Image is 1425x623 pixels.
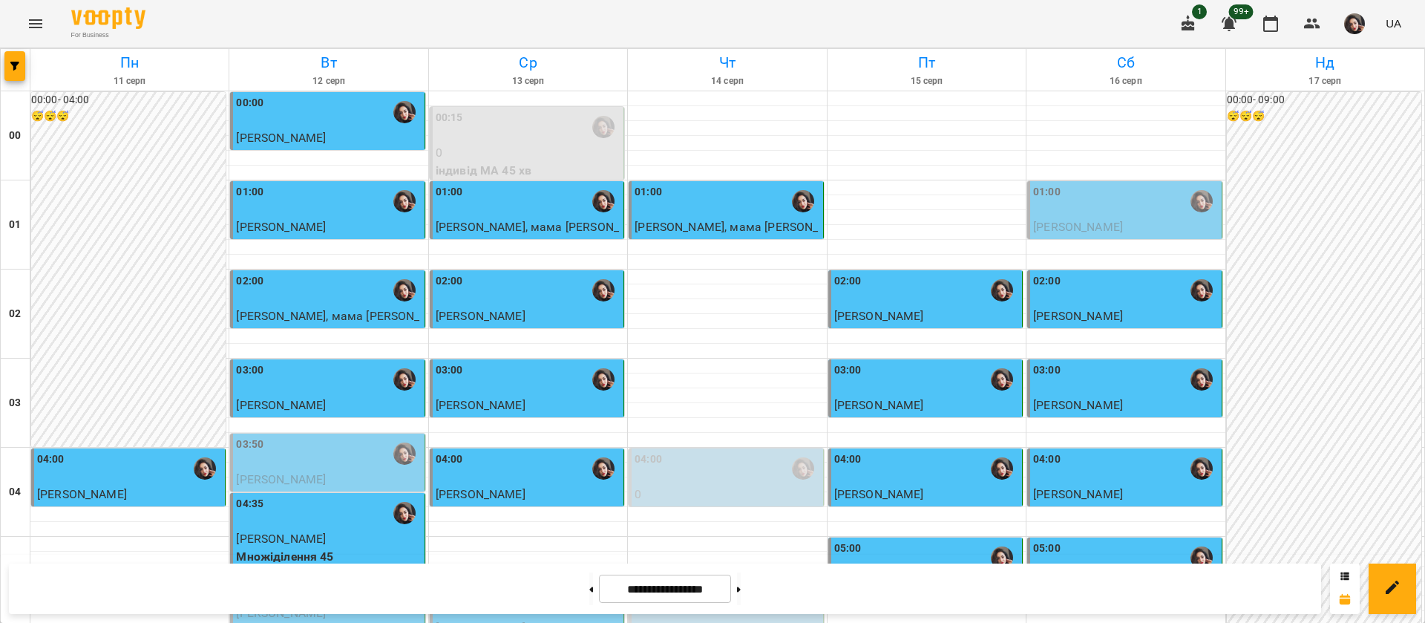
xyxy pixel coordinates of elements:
[1190,547,1213,569] img: Гусак Олена Армаїсівна \МА укр .рос\ШЧ укр .рос\\ https://us06web.zoom.us/j/83079612343
[9,395,21,411] h6: 03
[1190,190,1213,212] img: Гусак Олена Армаїсівна \МА укр .рос\ШЧ укр .рос\\ https://us06web.zoom.us/j/83079612343
[436,325,620,343] p: індивід МА 45 хв
[436,503,620,521] p: індивід МА 45 хв
[1228,74,1422,88] h6: 17 серп
[236,398,326,412] span: [PERSON_NAME]
[232,51,425,74] h6: Вт
[635,451,662,468] label: 04:00
[393,368,416,391] img: Гусак Олена Армаїсівна \МА укр .рос\ШЧ укр .рос\\ https://us06web.zoom.us/j/83079612343
[236,236,421,254] p: індивід МА 45 хв
[71,30,145,40] span: For Business
[9,484,21,500] h6: 04
[1190,457,1213,480] div: Гусак Олена Армаїсівна \МА укр .рос\ШЧ укр .рос\\ https://us06web.zoom.us/j/83079612343
[1344,13,1365,34] img: 415cf204168fa55e927162f296ff3726.jpg
[1229,4,1254,19] span: 99+
[37,451,65,468] label: 04:00
[834,362,862,379] label: 03:00
[194,457,216,480] img: Гусак Олена Армаїсівна \МА укр .рос\ШЧ укр .рос\\ https://us06web.zoom.us/j/83079612343
[1033,541,1061,557] label: 05:00
[592,368,615,391] div: Гусак Олена Армаїсівна \МА укр .рос\ШЧ укр .рос\\ https://us06web.zoom.us/j/83079612343
[1033,451,1061,468] label: 04:00
[393,279,416,301] img: Гусак Олена Армаїсівна \МА укр .рос\ШЧ укр .рос\\ https://us06web.zoom.us/j/83079612343
[33,74,226,88] h6: 11 серп
[635,220,818,252] span: [PERSON_NAME], мама [PERSON_NAME]
[834,309,924,323] span: [PERSON_NAME]
[393,443,416,465] img: Гусак Олена Армаїсівна \МА укр .рос\ШЧ укр .рос\\ https://us06web.zoom.us/j/83079612343
[635,184,662,200] label: 01:00
[236,532,326,546] span: [PERSON_NAME]
[232,74,425,88] h6: 12 серп
[9,306,21,322] h6: 02
[236,496,263,512] label: 04:35
[635,503,819,538] p: Множіділення 45 ([PERSON_NAME])
[1029,74,1222,88] h6: 16 серп
[37,503,222,521] p: індивід МА 45 хв
[236,472,326,486] span: [PERSON_NAME]
[635,486,819,503] p: 0
[834,325,1019,343] p: індивід МА 45 хв
[834,503,1019,521] p: індивід МА 45 хв
[236,220,326,234] span: [PERSON_NAME]
[592,190,615,212] img: Гусак Олена Армаїсівна \МА укр .рос\ШЧ укр .рос\\ https://us06web.zoom.us/j/83079612343
[236,309,419,341] span: [PERSON_NAME], мама [PERSON_NAME]
[834,541,862,557] label: 05:00
[991,279,1013,301] img: Гусак Олена Армаїсівна \МА укр .рос\ШЧ укр .рос\\ https://us06web.zoom.us/j/83079612343
[236,437,263,453] label: 03:50
[1033,236,1218,254] p: індивід МА 45 хв
[393,502,416,524] img: Гусак Олена Армаїсівна \МА укр .рос\ШЧ укр .рос\\ https://us06web.zoom.us/j/83079612343
[1228,51,1422,74] h6: Нд
[31,92,226,108] h6: 00:00 - 04:00
[592,457,615,480] img: Гусак Олена Армаїсівна \МА укр .рос\ШЧ укр .рос\\ https://us06web.zoom.us/j/83079612343
[236,362,263,379] label: 03:00
[1192,4,1207,19] span: 1
[1033,487,1123,501] span: [PERSON_NAME]
[18,6,53,42] button: Menu
[1227,92,1421,108] h6: 00:00 - 09:00
[431,51,625,74] h6: Ср
[436,309,525,323] span: [PERSON_NAME]
[1033,309,1123,323] span: [PERSON_NAME]
[1033,325,1218,343] p: індивід МА 45 хв
[991,457,1013,480] img: Гусак Олена Армаїсівна \МА укр .рос\ШЧ укр .рос\\ https://us06web.zoom.us/j/83079612343
[436,451,463,468] label: 04:00
[436,144,620,162] p: 0
[1033,503,1218,521] p: індивід МА 45 хв
[236,184,263,200] label: 01:00
[1190,368,1213,391] img: Гусак Олена Армаїсівна \МА укр .рос\ШЧ укр .рос\\ https://us06web.zoom.us/j/83079612343
[1386,16,1401,31] span: UA
[1033,414,1218,432] p: індивід матем 45 хв
[436,184,463,200] label: 01:00
[393,190,416,212] div: Гусак Олена Армаїсівна \МА укр .рос\ШЧ укр .рос\\ https://us06web.zoom.us/j/83079612343
[1033,273,1061,290] label: 02:00
[792,190,814,212] div: Гусак Олена Армаїсівна \МА укр .рос\ШЧ укр .рос\\ https://us06web.zoom.us/j/83079612343
[37,487,127,501] span: [PERSON_NAME]
[9,217,21,233] h6: 01
[436,487,525,501] span: [PERSON_NAME]
[436,362,463,379] label: 03:00
[33,51,226,74] h6: Пн
[393,101,416,123] img: Гусак Олена Армаїсівна \МА укр .рос\ШЧ укр .рос\\ https://us06web.zoom.us/j/83079612343
[436,110,463,126] label: 00:15
[1033,362,1061,379] label: 03:00
[830,51,1023,74] h6: Пт
[630,51,824,74] h6: Чт
[834,451,862,468] label: 04:00
[630,74,824,88] h6: 14 серп
[71,7,145,29] img: Voopty Logo
[592,279,615,301] img: Гусак Олена Армаїсівна \МА укр .рос\ШЧ укр .рос\\ https://us06web.zoom.us/j/83079612343
[1190,279,1213,301] img: Гусак Олена Армаїсівна \МА укр .рос\ШЧ укр .рос\\ https://us06web.zoom.us/j/83079612343
[1380,10,1407,37] button: UA
[236,131,326,145] span: [PERSON_NAME]
[991,368,1013,391] img: Гусак Олена Армаїсівна \МА укр .рос\ШЧ укр .рос\\ https://us06web.zoom.us/j/83079612343
[834,273,862,290] label: 02:00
